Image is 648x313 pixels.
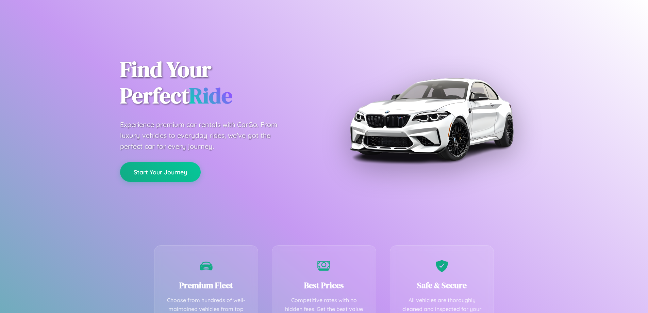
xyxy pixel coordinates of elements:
[346,34,516,204] img: Premium BMW car rental vehicle
[165,280,248,291] h3: Premium Fleet
[120,119,290,152] p: Experience premium car rentals with CarGo. From luxury vehicles to everyday rides, we've got the ...
[400,280,484,291] h3: Safe & Secure
[189,81,232,110] span: Ride
[120,162,201,182] button: Start Your Journey
[120,57,314,109] h1: Find Your Perfect
[282,280,366,291] h3: Best Prices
